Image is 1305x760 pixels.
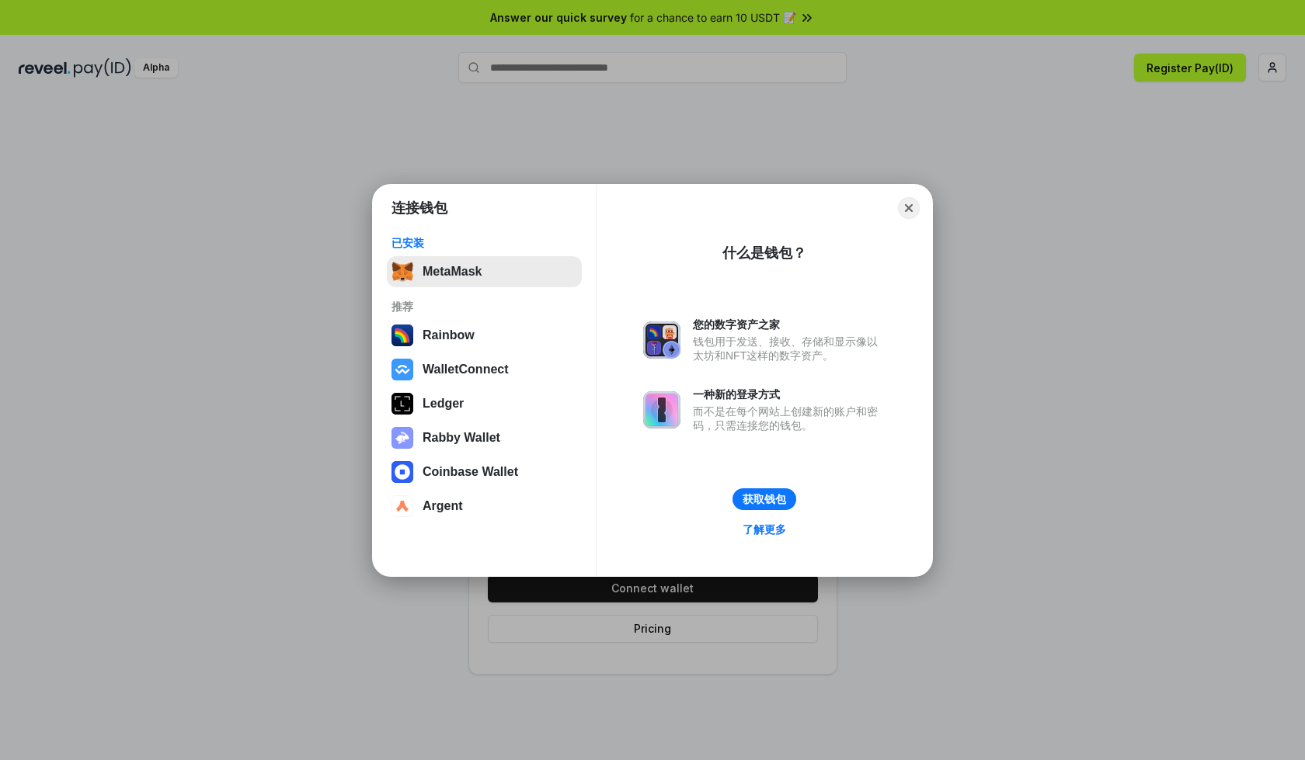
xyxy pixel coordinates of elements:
[391,427,413,449] img: svg+xml,%3Csvg%20xmlns%3D%22http%3A%2F%2Fwww.w3.org%2F2000%2Fsvg%22%20fill%3D%22none%22%20viewBox...
[387,491,582,522] button: Argent
[391,324,413,346] img: svg+xml,%3Csvg%20width%3D%22120%22%20height%3D%22120%22%20viewBox%3D%220%200%20120%20120%22%20fil...
[423,397,464,411] div: Ledger
[423,465,518,479] div: Coinbase Wallet
[387,320,582,351] button: Rainbow
[387,388,582,419] button: Ledger
[423,328,475,342] div: Rainbow
[423,265,482,279] div: MetaMask
[733,488,796,510] button: 获取钱包
[423,499,463,513] div: Argent
[643,391,680,429] img: svg+xml,%3Csvg%20xmlns%3D%22http%3A%2F%2Fwww.w3.org%2F2000%2Fsvg%22%20fill%3D%22none%22%20viewBox...
[693,404,886,432] div: 而不是在每个网站上创建新的账户和密码，只需连接您的钱包。
[693,335,886,363] div: 钱包用于发送、接收、存储和显示像以太坊和NFT这样的数字资产。
[743,522,786,536] div: 了解更多
[423,363,509,377] div: WalletConnect
[898,197,920,219] button: Close
[693,387,886,401] div: 一种新的登录方式
[391,461,413,483] img: svg+xml,%3Csvg%20width%3D%2228%22%20height%3D%2228%22%20viewBox%3D%220%200%2028%2028%22%20fill%3D...
[391,199,447,217] h1: 连接钱包
[391,359,413,380] img: svg+xml,%3Csvg%20width%3D%2228%22%20height%3D%2228%22%20viewBox%3D%220%200%2028%2028%22%20fill%3D...
[722,244,806,262] div: 什么是钱包？
[733,519,795,540] a: 了解更多
[391,393,413,415] img: svg+xml,%3Csvg%20xmlns%3D%22http%3A%2F%2Fwww.w3.org%2F2000%2Fsvg%22%20width%3D%2228%22%20height%3...
[423,431,500,445] div: Rabby Wallet
[391,495,413,517] img: svg+xml,%3Csvg%20width%3D%2228%22%20height%3D%2228%22%20viewBox%3D%220%200%2028%2028%22%20fill%3D...
[387,422,582,453] button: Rabby Wallet
[743,492,786,506] div: 获取钱包
[387,456,582,488] button: Coinbase Wallet
[693,318,886,331] div: 您的数字资产之家
[391,261,413,283] img: svg+xml,%3Csvg%20fill%3D%22none%22%20height%3D%2233%22%20viewBox%3D%220%200%2035%2033%22%20width%...
[391,300,577,314] div: 推荐
[643,321,680,359] img: svg+xml,%3Csvg%20xmlns%3D%22http%3A%2F%2Fwww.w3.org%2F2000%2Fsvg%22%20fill%3D%22none%22%20viewBox...
[387,354,582,385] button: WalletConnect
[387,256,582,287] button: MetaMask
[391,236,577,250] div: 已安装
